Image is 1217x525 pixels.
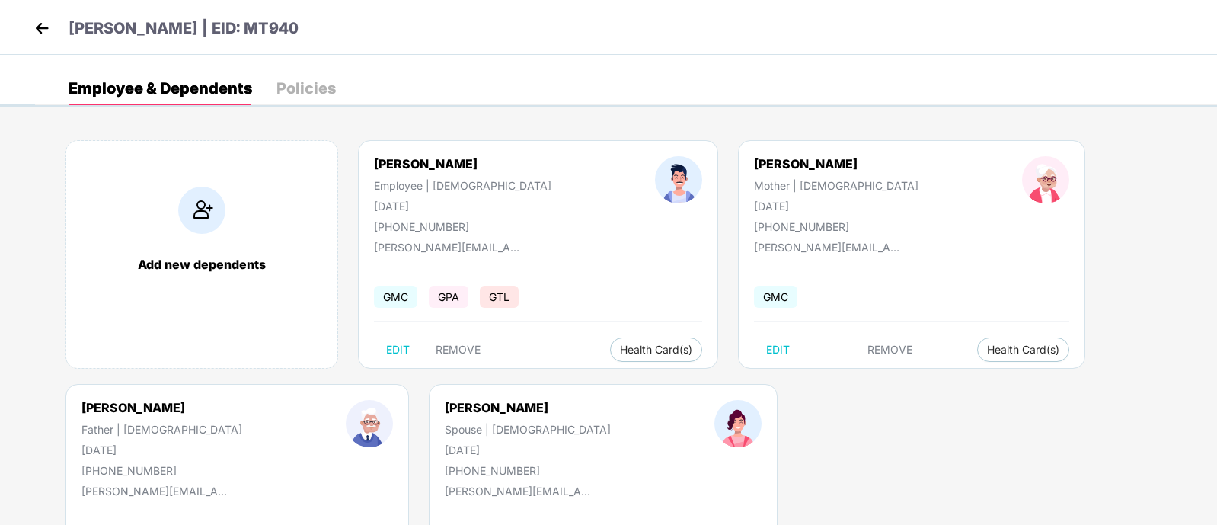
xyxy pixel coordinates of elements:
[445,485,597,498] div: [PERSON_NAME][EMAIL_ADDRESS][DOMAIN_NAME]
[855,338,925,362] button: REMOVE
[374,241,526,254] div: [PERSON_NAME][EMAIL_ADDRESS][DOMAIN_NAME]
[81,257,322,272] div: Add new dependents
[178,187,225,234] img: addIcon
[436,344,481,356] span: REMOVE
[386,344,410,356] span: EDIT
[620,346,692,354] span: Health Card(s)
[754,200,918,213] div: [DATE]
[714,400,762,447] img: profileImage
[69,17,299,40] p: [PERSON_NAME] | EID: MT940
[30,17,53,40] img: back
[754,179,918,192] div: Mother | [DEMOGRAPHIC_DATA]
[423,338,493,362] button: REMOVE
[81,423,242,436] div: Father | [DEMOGRAPHIC_DATA]
[445,443,611,456] div: [DATE]
[81,400,242,415] div: [PERSON_NAME]
[445,423,611,436] div: Spouse | [DEMOGRAPHIC_DATA]
[81,485,234,498] div: [PERSON_NAME][EMAIL_ADDRESS][DOMAIN_NAME]
[754,156,918,171] div: [PERSON_NAME]
[374,179,551,192] div: Employee | [DEMOGRAPHIC_DATA]
[374,156,551,171] div: [PERSON_NAME]
[754,286,797,308] span: GMC
[346,400,393,447] img: profileImage
[374,338,422,362] button: EDIT
[374,200,551,213] div: [DATE]
[69,81,252,96] div: Employee & Dependents
[445,464,611,477] div: [PHONE_NUMBER]
[1022,156,1069,203] img: profileImage
[445,400,611,415] div: [PERSON_NAME]
[977,338,1069,362] button: Health Card(s)
[655,156,702,203] img: profileImage
[276,81,336,96] div: Policies
[610,338,702,362] button: Health Card(s)
[429,286,468,308] span: GPA
[374,286,417,308] span: GMC
[867,344,912,356] span: REMOVE
[754,220,918,233] div: [PHONE_NUMBER]
[754,241,906,254] div: [PERSON_NAME][EMAIL_ADDRESS][DOMAIN_NAME]
[374,220,551,233] div: [PHONE_NUMBER]
[987,346,1059,354] span: Health Card(s)
[766,344,790,356] span: EDIT
[81,443,242,456] div: [DATE]
[480,286,519,308] span: GTL
[81,464,242,477] div: [PHONE_NUMBER]
[754,338,802,362] button: EDIT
